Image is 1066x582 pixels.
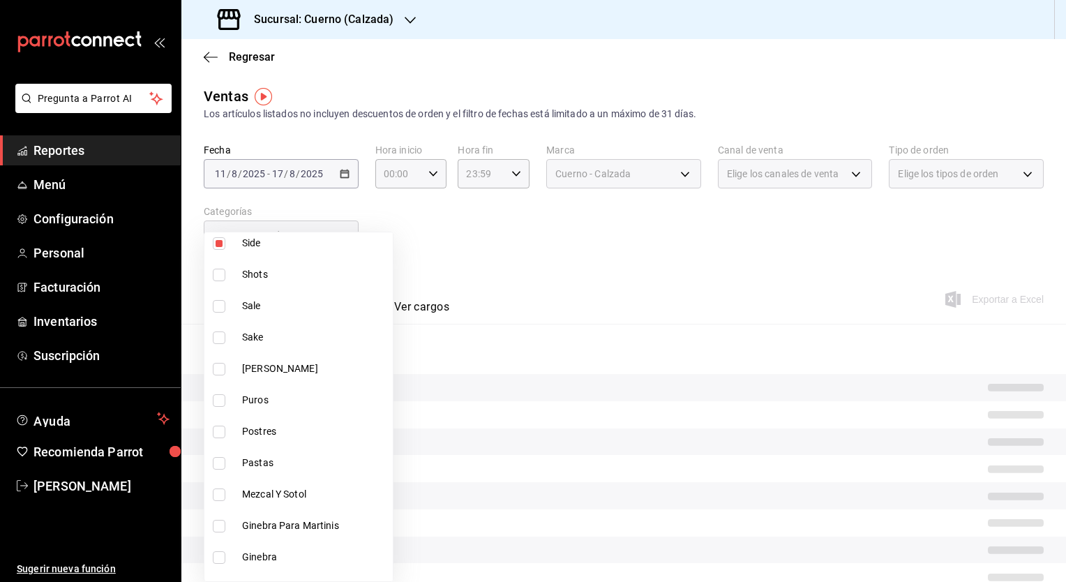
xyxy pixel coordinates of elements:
span: Shots [242,267,387,282]
span: Ginebra [242,550,387,565]
span: Puros [242,393,387,408]
span: [PERSON_NAME] [242,361,387,376]
span: Sake [242,330,387,345]
img: Tooltip marker [255,88,272,105]
span: Postres [242,424,387,439]
span: Side [242,236,387,251]
span: Ginebra Para Martinis [242,518,387,533]
span: Pastas [242,456,387,470]
span: Mezcal Y Sotol [242,487,387,502]
span: Sale [242,299,387,313]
